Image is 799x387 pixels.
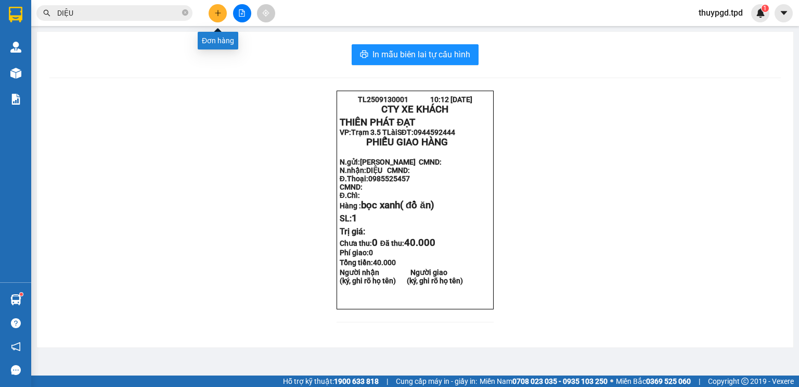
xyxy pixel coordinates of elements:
span: Cung cấp máy in - giấy in: [396,376,477,387]
strong: THIÊN PHÁT ĐẠT [340,117,415,128]
span: close-circle [182,9,188,16]
strong: (ký, ghi rõ họ tên) (ký, ghi rõ họ tên) [340,277,463,285]
strong: N.nhận: [340,166,410,174]
span: search [43,9,50,17]
span: 0 [369,248,373,257]
span: notification [11,342,21,352]
span: copyright [741,378,749,385]
span: aim [262,9,269,17]
span: DIỆU CMND: [366,166,410,174]
span: thuypgd.tpd [690,6,751,19]
strong: Chưa thu: Đã thu: [340,239,435,247]
strong: CMND: [340,183,363,191]
span: Trị giá: [340,227,365,236]
strong: Người nhận Người giao [340,268,447,277]
span: caret-down [779,8,789,18]
span: ⚪️ [610,379,613,383]
span: 40.000 [373,258,396,267]
span: printer [360,50,368,60]
span: close-circle [182,8,188,18]
strong: CTY XE KHÁCH [381,104,448,115]
strong: 0369 525 060 [646,377,691,385]
span: question-circle [11,318,21,328]
span: Miền Nam [480,376,608,387]
strong: Đ.Chỉ: [340,191,360,199]
span: TL2509130001 [358,95,408,104]
strong: 1900 633 818 [334,377,379,385]
span: message [11,365,21,375]
img: warehouse-icon [10,68,21,79]
sup: 1 [20,293,23,296]
span: In mẫu biên lai tự cấu hình [372,48,470,61]
button: caret-down [775,4,793,22]
button: aim [257,4,275,22]
span: 0 [372,237,378,248]
span: Tổng tiền: [340,258,396,267]
span: 0985525457 [368,174,410,183]
span: Hỗ trợ kỹ thuật: [283,376,379,387]
img: logo-vxr [9,7,22,22]
img: solution-icon [10,94,21,105]
span: PHIẾU GIAO HÀNG [366,136,448,148]
span: bọc xanh( đồ ăn) [361,199,434,211]
span: Miền Bắc [616,376,691,387]
img: warehouse-icon [10,42,21,53]
span: plus [214,9,222,17]
strong: Phí giao: [340,248,373,257]
strong: Đ.Thoại: [340,174,410,183]
input: Tìm tên, số ĐT hoặc mã đơn [57,7,180,19]
button: printerIn mẫu biên lai tự cấu hình [352,44,479,65]
strong: VP: SĐT: [340,128,455,136]
span: [PERSON_NAME] CMND: [360,158,442,166]
span: 40.000 [404,237,435,248]
strong: N.gửi: [340,158,442,166]
span: 1 [352,213,357,224]
span: Trạm 3.5 TLài [351,128,397,136]
button: file-add [233,4,251,22]
strong: 0708 023 035 - 0935 103 250 [512,377,608,385]
img: icon-new-feature [756,8,765,18]
span: 10:12 [430,95,449,104]
span: file-add [238,9,246,17]
span: 1 [763,5,767,12]
span: | [386,376,388,387]
sup: 1 [762,5,769,12]
span: | [699,376,700,387]
span: SL: [340,214,357,223]
strong: Hàng : [340,202,434,210]
span: [DATE] [450,95,472,104]
span: 0944592444 [414,128,455,136]
img: warehouse-icon [10,294,21,305]
button: plus [209,4,227,22]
